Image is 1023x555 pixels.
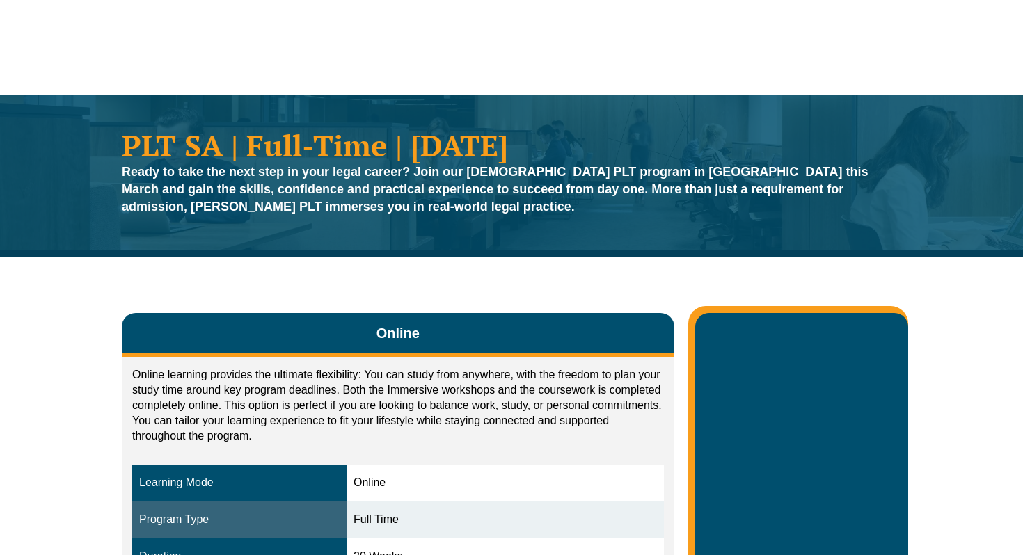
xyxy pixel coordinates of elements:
div: Program Type [139,512,340,528]
strong: Ready to take the next step in your legal career? Join our [DEMOGRAPHIC_DATA] PLT program in [GEO... [122,165,868,214]
div: Online [354,475,657,491]
h1: PLT SA | Full-Time | [DATE] [122,130,901,160]
p: Online learning provides the ultimate flexibility: You can study from anywhere, with the freedom ... [132,367,664,444]
span: Online [376,323,420,343]
div: Full Time [354,512,657,528]
div: Learning Mode [139,475,340,491]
